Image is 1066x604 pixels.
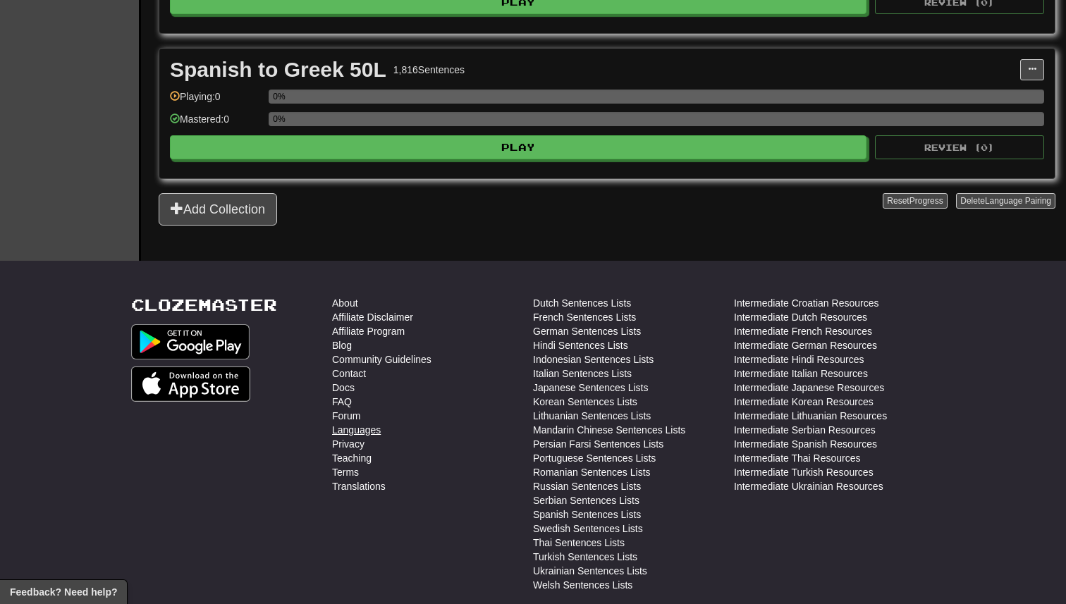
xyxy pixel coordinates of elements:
a: French Sentences Lists [533,310,636,324]
button: Add Collection [159,193,277,226]
a: Swedish Sentences Lists [533,522,643,536]
a: Intermediate Korean Resources [734,395,874,409]
a: Intermediate Turkish Resources [734,465,874,479]
a: Terms [332,465,359,479]
a: Docs [332,381,355,395]
a: Lithuanian Sentences Lists [533,409,651,423]
div: Spanish to Greek 50L [170,59,386,80]
a: Intermediate Japanese Resources [734,381,884,395]
button: Play [170,135,866,159]
a: About [332,296,358,310]
div: 1,816 Sentences [393,63,465,77]
span: Language Pairing [985,196,1051,206]
a: Indonesian Sentences Lists [533,352,654,366]
a: Persian Farsi Sentences Lists [533,437,663,451]
a: Intermediate Ukrainian Resources [734,479,883,493]
a: Hindi Sentences Lists [533,338,628,352]
a: Intermediate Croatian Resources [734,296,878,310]
button: Review (0) [875,135,1044,159]
a: Intermediate French Resources [734,324,872,338]
a: FAQ [332,395,352,409]
div: Mastered: 0 [170,112,262,135]
a: Italian Sentences Lists [533,366,632,381]
img: Get it on App Store [131,366,250,402]
span: Progress [909,196,943,206]
a: Intermediate German Resources [734,338,877,352]
span: Open feedback widget [10,585,117,599]
a: Affiliate Disclaimer [332,310,413,324]
a: Welsh Sentences Lists [533,578,632,592]
a: Intermediate Dutch Resources [734,310,867,324]
a: Japanese Sentences Lists [533,381,648,395]
a: Clozemaster [131,296,277,314]
a: Intermediate Lithuanian Resources [734,409,887,423]
a: Blog [332,338,352,352]
a: Intermediate Serbian Resources [734,423,876,437]
div: Playing: 0 [170,90,262,113]
button: ResetProgress [883,193,947,209]
a: Translations [332,479,386,493]
a: Intermediate Spanish Resources [734,437,877,451]
a: Ukrainian Sentences Lists [533,564,647,578]
a: Teaching [332,451,372,465]
a: Intermediate Thai Resources [734,451,861,465]
a: Affiliate Program [332,324,405,338]
a: Forum [332,409,360,423]
a: Intermediate Italian Resources [734,366,868,381]
a: Intermediate Hindi Resources [734,352,864,366]
a: Community Guidelines [332,352,431,366]
img: Get it on Google Play [131,324,250,359]
a: Korean Sentences Lists [533,395,637,409]
a: Thai Sentences Lists [533,536,625,550]
a: Mandarin Chinese Sentences Lists [533,423,685,437]
button: DeleteLanguage Pairing [956,193,1055,209]
a: German Sentences Lists [533,324,641,338]
a: Portuguese Sentences Lists [533,451,656,465]
a: Turkish Sentences Lists [533,550,637,564]
a: Spanish Sentences Lists [533,507,641,522]
a: Romanian Sentences Lists [533,465,651,479]
a: Serbian Sentences Lists [533,493,639,507]
a: Dutch Sentences Lists [533,296,631,310]
a: Privacy [332,437,364,451]
a: Languages [332,423,381,437]
a: Russian Sentences Lists [533,479,641,493]
a: Contact [332,366,366,381]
